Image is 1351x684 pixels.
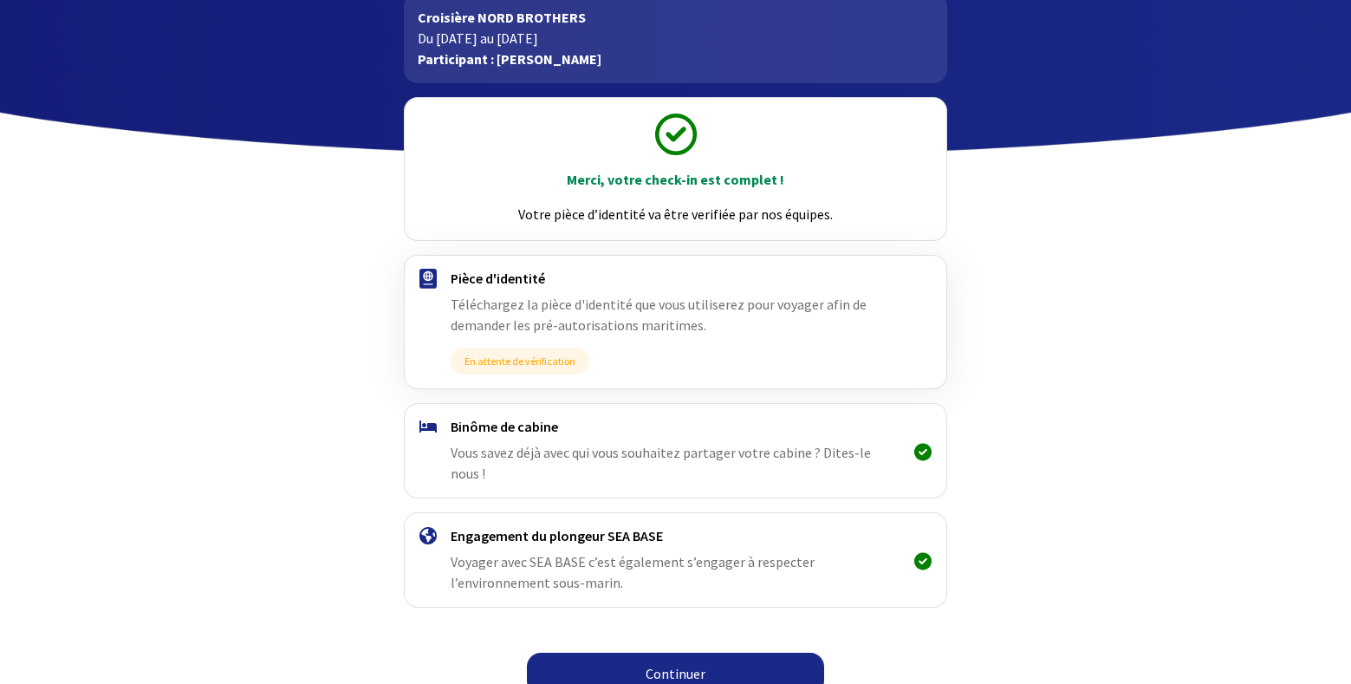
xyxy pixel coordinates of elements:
span: En attente de vérification [451,348,589,375]
span: Téléchargez la pièce d'identité que vous utiliserez pour voyager afin de demander les pré-autoris... [451,296,867,334]
p: Merci, votre check-in est complet ! [420,169,931,190]
img: engagement.svg [419,527,437,544]
h4: Engagement du plongeur SEA BASE [451,527,900,544]
img: passport.svg [419,269,437,289]
img: binome.svg [419,420,437,433]
p: Participant : [PERSON_NAME] [418,49,933,69]
span: Vous savez déjà avec qui vous souhaitez partager votre cabine ? Dites-le nous ! [451,444,871,482]
h4: Pièce d'identité [451,270,900,287]
h4: Binôme de cabine [451,418,900,435]
p: Votre pièce d’identité va être verifiée par nos équipes. [420,204,931,225]
span: Voyager avec SEA BASE c’est également s’engager à respecter l’environnement sous-marin. [451,553,815,591]
p: Du [DATE] au [DATE] [418,28,933,49]
p: Croisière NORD BROTHERS [418,7,933,28]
